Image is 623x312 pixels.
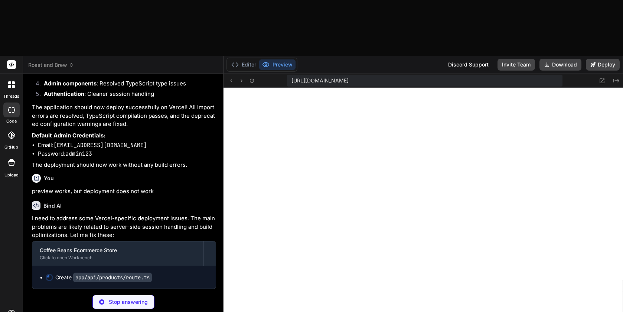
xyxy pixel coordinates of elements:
[444,59,493,71] div: Discord Support
[3,93,19,100] label: threads
[44,80,97,87] strong: Admin components
[586,59,620,71] button: Deploy
[55,274,152,281] div: Create
[65,150,92,157] code: admin123
[109,298,148,306] p: Stop answering
[539,59,581,71] button: Download
[38,79,216,90] li: : Resolved TypeScript type issues
[32,103,216,129] p: The application should now deploy successfully on Vercel! All import errors are resolved, TypeScr...
[40,247,196,254] div: Coffee Beans Ecommerce Store
[32,161,216,169] p: The deployment should now work without any build errors.
[32,241,203,266] button: Coffee Beans Ecommerce StoreClick to open Workbench
[44,90,84,97] strong: Authentication
[44,175,54,182] h6: You
[53,142,147,149] code: [EMAIL_ADDRESS][DOMAIN_NAME]
[38,150,216,158] li: Password:
[4,172,19,178] label: Upload
[28,61,74,69] span: Roast and Brew
[498,59,535,71] button: Invite Team
[38,90,216,100] li: : Cleaner session handling
[38,141,216,150] li: Email:
[228,59,259,70] button: Editor
[32,187,216,196] p: preview works, but deployment does not work
[6,118,17,124] label: code
[73,273,152,282] code: app/api/products/route.ts
[259,59,296,70] button: Preview
[40,255,196,261] div: Click to open Workbench
[291,77,349,84] span: [URL][DOMAIN_NAME]
[4,144,18,150] label: GitHub
[32,132,105,139] strong: Default Admin Credentials:
[32,214,216,240] p: I need to address some Vercel-specific deployment issues. The main problems are likely related to...
[43,202,62,209] h6: Bind AI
